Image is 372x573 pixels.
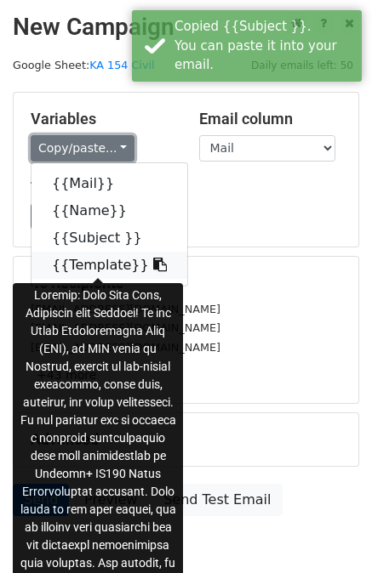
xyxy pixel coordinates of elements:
a: KA 154 Civil [89,59,154,71]
h5: Email column [199,110,342,128]
a: {{Subject }} [31,224,187,252]
h2: New Campaign [13,13,359,42]
small: [EMAIL_ADDRESS][DOMAIN_NAME] [31,341,220,354]
small: [EMAIL_ADDRESS][DOMAIN_NAME] [31,303,220,315]
iframe: Chat Widget [287,491,372,573]
a: Send Test Email [152,484,282,516]
small: [EMAIL_ADDRESS][DOMAIN_NAME] [31,321,220,334]
a: {{Name}} [31,197,187,224]
a: {{Template}} [31,252,187,279]
a: Copy/paste... [31,135,134,162]
div: Copied {{Subject }}. You can paste it into your email. [175,17,355,75]
small: Google Sheet: [13,59,155,71]
a: {{Mail}} [31,170,187,197]
h5: Advanced [31,430,341,449]
h5: Variables [31,110,174,128]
